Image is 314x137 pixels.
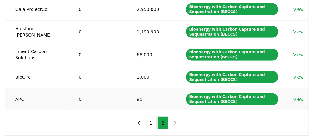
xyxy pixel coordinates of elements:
[293,6,304,12] a: View
[186,49,278,61] div: Bioenergy with Carbon Capture and Sequestration (BECCS)
[5,88,69,110] td: ARC
[158,117,169,129] button: 2
[293,74,304,80] a: View
[5,43,69,66] td: Inherit Carbon Solutions
[293,51,304,58] a: View
[69,88,127,110] td: 0
[186,3,278,15] div: Bioenergy with Carbon Capture and Sequestration (BECCS)
[186,71,278,83] div: Bioenergy with Carbon Capture and Sequestration (BECCS)
[134,117,144,129] button: previous page
[186,26,278,38] div: Bioenergy with Carbon Capture and Sequestration (BECCS)
[69,20,127,43] td: 0
[293,29,304,35] a: View
[127,20,176,43] td: 1,199,998
[69,66,127,88] td: 0
[127,88,176,110] td: 90
[5,66,69,88] td: BioCirc
[146,117,157,129] button: 1
[5,20,69,43] td: Hafslund [PERSON_NAME]
[293,96,304,102] a: View
[186,93,278,105] div: Bioenergy with Carbon Capture and Sequestration (BECCS)
[127,66,176,88] td: 1,000
[69,43,127,66] td: 0
[127,43,176,66] td: 68,000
